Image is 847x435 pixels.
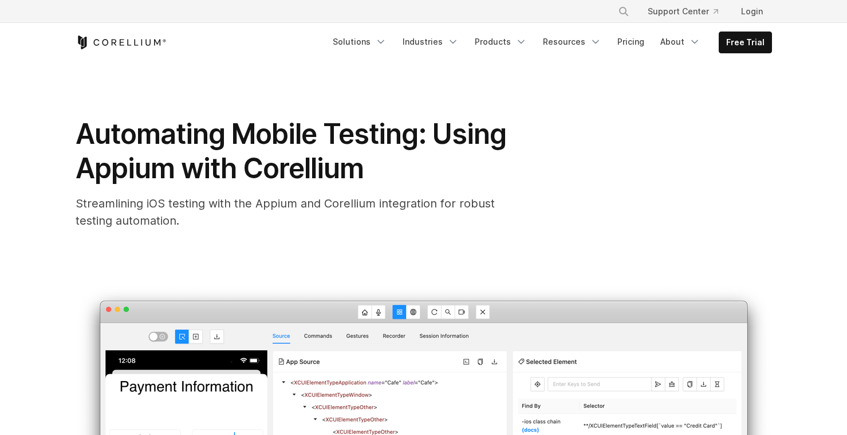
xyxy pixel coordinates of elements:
a: Solutions [326,32,393,52]
span: Automating Mobile Testing: Using Appium with Corellium [76,117,506,185]
button: Search [613,1,634,22]
a: Support Center [639,1,727,22]
a: Corellium Home [76,36,167,49]
a: Resources [536,32,608,52]
a: Products [468,32,534,52]
div: Navigation Menu [326,32,772,53]
a: Free Trial [719,32,771,53]
a: Industries [396,32,466,52]
a: Login [732,1,772,22]
a: Pricing [610,32,651,52]
div: Navigation Menu [604,1,772,22]
span: Streamlining iOS testing with the Appium and Corellium integration for robust testing automation. [76,197,495,228]
a: About [653,32,707,52]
